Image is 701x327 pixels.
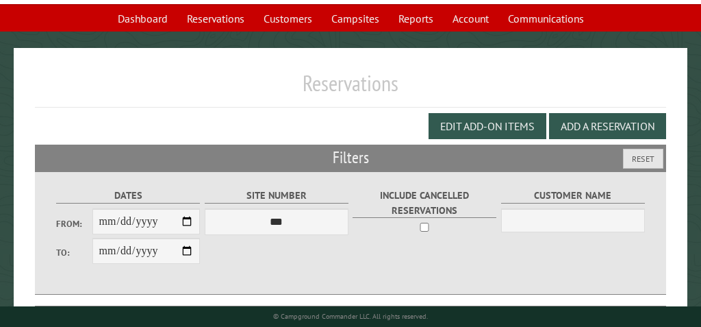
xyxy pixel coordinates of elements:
a: Dashboard [110,5,176,32]
a: Reports [390,5,442,32]
h1: Reservations [35,70,666,108]
label: To: [56,246,92,259]
h2: Filters [35,145,666,171]
button: Reset [623,149,663,169]
a: Communications [500,5,592,32]
label: Include Cancelled Reservations [353,188,496,218]
small: © Campground Commander LLC. All rights reserved. [273,312,428,321]
label: Customer Name [501,188,645,204]
a: Campsites [323,5,387,32]
label: From: [56,217,92,230]
button: Edit Add-on Items [429,113,546,139]
a: Account [444,5,497,32]
label: Dates [56,188,200,204]
label: Site Number [205,188,348,204]
button: Add a Reservation [549,113,666,139]
a: Customers [255,5,320,32]
a: Reservations [179,5,253,32]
